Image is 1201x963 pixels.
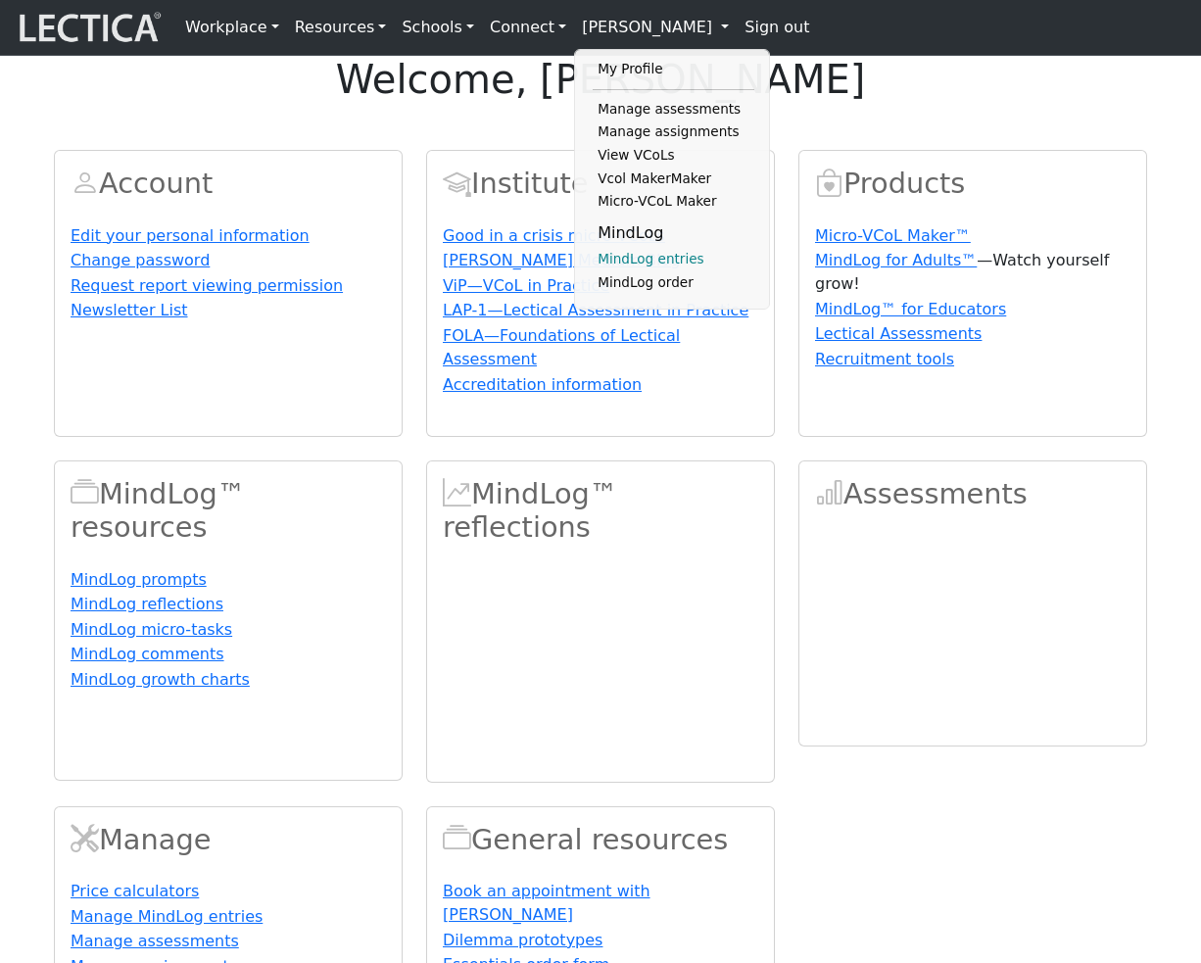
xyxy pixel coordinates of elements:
[815,249,1130,296] p: —Watch yourself grow!
[71,670,250,689] a: MindLog growth charts
[443,167,471,200] span: Account
[593,168,754,191] a: Vcol MakerMaker
[593,190,754,214] a: Micro-VCoL Maker
[815,477,843,510] span: Assessments
[71,645,224,663] a: MindLog comments
[443,276,609,295] a: ViP—VCoL in Practice
[593,120,754,144] a: Manage assignments
[593,271,754,295] a: MindLog order
[593,248,754,271] a: MindLog entries
[443,251,680,269] a: [PERSON_NAME] Medium Blog
[443,226,665,245] a: Good in a crisis micro-VCoLs
[815,167,1130,201] h2: Products
[71,301,188,319] a: Newsletter List
[443,931,602,949] a: Dilemma prototypes
[71,251,210,269] a: Change password
[15,9,162,46] img: lecticalive
[443,823,471,856] span: Resources
[593,144,754,168] a: View VCoLs
[71,167,386,201] h2: Account
[71,823,99,856] span: Manage
[71,167,99,200] span: Account
[815,477,1130,511] h2: Assessments
[443,326,680,368] a: FOLA—Foundations of Lectical Assessment
[443,301,748,319] a: LAP-1—Lectical Assessment in Practice
[593,58,754,294] ul: [PERSON_NAME]
[815,350,954,368] a: Recruitment tools
[443,823,758,857] h2: General resources
[815,300,1006,318] a: MindLog™ for Educators
[815,167,843,200] span: Products
[177,8,287,47] a: Workplace
[443,375,642,394] a: Accreditation information
[593,58,754,81] a: My Profile
[71,570,207,589] a: MindLog prompts
[443,882,650,924] a: Book an appointment with [PERSON_NAME]
[287,8,395,47] a: Resources
[71,226,310,245] a: Edit your personal information
[71,907,263,926] a: Manage MindLog entries
[593,218,754,248] li: MindLog
[71,823,386,857] h2: Manage
[593,98,754,121] a: Manage assessments
[815,251,977,269] a: MindLog for Adults™
[815,226,971,245] a: Micro-VCoL Maker™
[71,932,239,950] a: Manage assessments
[71,595,223,613] a: MindLog reflections
[574,8,737,47] a: [PERSON_NAME]
[815,324,982,343] a: Lectical Assessments
[71,620,232,639] a: MindLog micro-tasks
[737,8,817,47] a: Sign out
[71,477,386,545] h2: MindLog™ resources
[443,477,758,545] h2: MindLog™ reflections
[443,477,471,510] span: MindLog
[71,477,99,510] span: MindLog™ resources
[71,882,199,900] a: Price calculators
[443,167,758,201] h2: Institute
[394,8,482,47] a: Schools
[71,276,343,295] a: Request report viewing permission
[482,8,574,47] a: Connect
